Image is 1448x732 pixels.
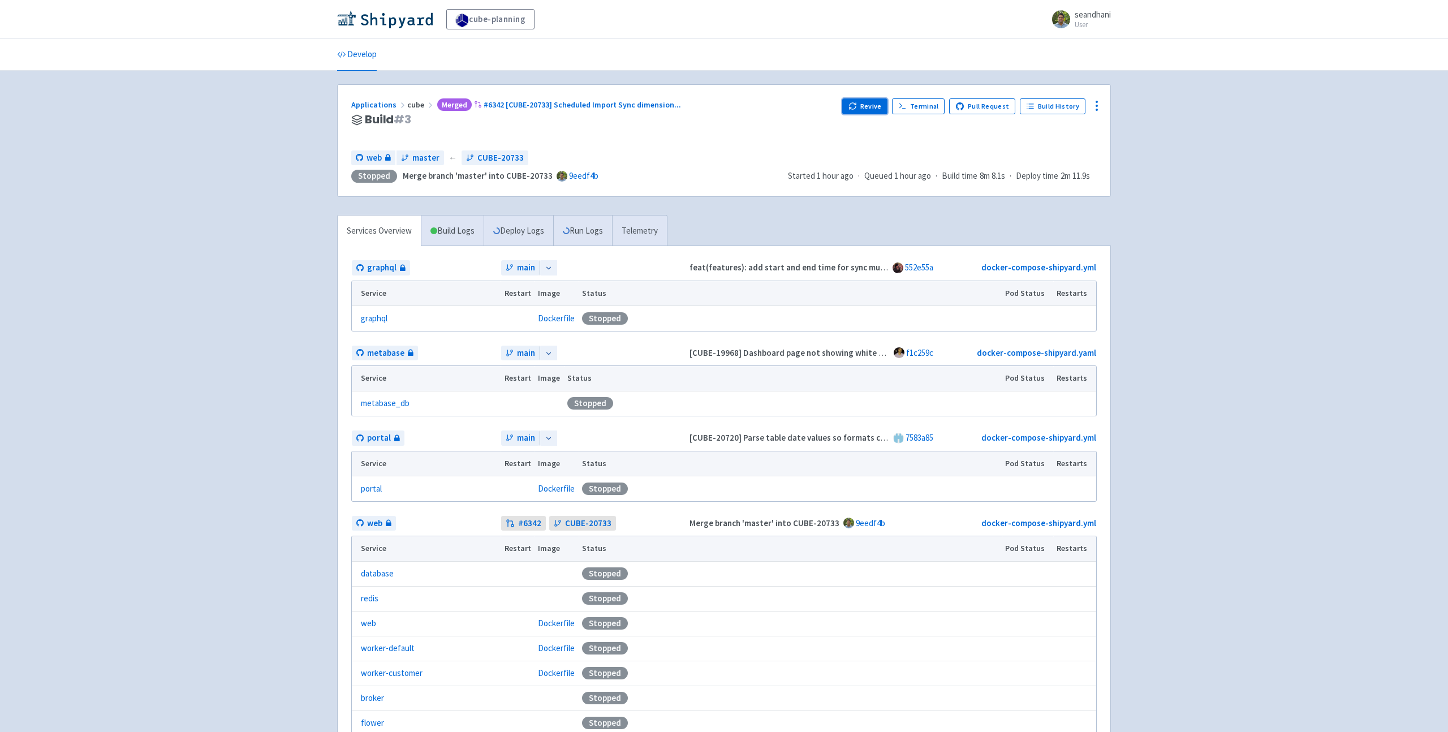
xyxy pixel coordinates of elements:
th: Pod Status [1002,536,1053,561]
span: Started [788,170,854,181]
a: main [501,346,540,361]
th: Image [535,281,579,306]
span: main [517,347,535,360]
div: Stopped [582,483,628,495]
div: · · · [788,170,1097,183]
span: #6342 [CUBE-20733] Scheduled Import Sync dimension ... [484,100,681,110]
a: Dockerfile [538,618,575,628]
span: master [412,152,439,165]
div: Stopped [567,397,613,410]
a: Dockerfile [538,313,575,324]
th: Restart [501,451,535,476]
a: Run Logs [553,216,612,247]
th: Image [535,536,579,561]
div: Stopped [582,617,628,630]
span: ← [449,152,457,165]
a: metabase_db [361,397,410,410]
span: cube [407,100,435,110]
strong: [CUBE-20720] Parse table date values so formats can be applied correctly (#1431) [689,432,996,443]
th: Restart [501,366,535,391]
a: Pull Request [949,98,1015,114]
a: redis [361,592,378,605]
span: 8m 8.1s [980,170,1005,183]
th: Status [579,451,1002,476]
span: web [367,517,382,530]
th: Restarts [1053,536,1096,561]
a: f1c259c [906,347,933,358]
span: web [367,152,382,165]
a: seandhani User [1045,10,1111,28]
span: CUBE-20733 [565,517,611,530]
a: docker-compose-shipyard.yml [981,432,1096,443]
span: # 3 [394,111,411,127]
span: Build time [942,170,977,183]
a: Dockerfile [538,483,575,494]
time: 1 hour ago [894,170,931,181]
div: Stopped [582,592,628,605]
a: docker-compose-shipyard.yml [981,518,1096,528]
a: Dockerfile [538,643,575,653]
a: metabase [352,346,418,361]
a: CUBE-20733 [462,150,528,166]
th: Pod Status [1002,451,1053,476]
th: Service [352,281,501,306]
div: Stopped [582,692,628,704]
a: Build History [1020,98,1085,114]
strong: [CUBE-19968] Dashboard page not showing white background (#83) [689,347,945,358]
span: Build [365,113,411,126]
div: Stopped [582,717,628,729]
a: docker-compose-shipyard.yaml [977,347,1096,358]
a: main [501,260,540,275]
a: CUBE-20733 [549,516,616,531]
span: main [517,432,535,445]
a: portal [361,483,382,496]
span: Merged [437,98,472,111]
a: 9eedf4b [856,518,885,528]
a: #6342 [501,516,546,531]
strong: # 6342 [518,517,541,530]
a: flower [361,717,384,730]
th: Status [579,536,1002,561]
th: Restarts [1053,451,1096,476]
a: main [501,430,540,446]
th: Service [352,366,501,391]
th: Pod Status [1002,281,1053,306]
a: graphql [352,260,410,275]
a: Terminal [892,98,945,114]
div: Stopped [582,312,628,325]
a: portal [352,430,404,446]
span: metabase [367,347,404,360]
a: worker-customer [361,667,423,680]
a: Telemetry [612,216,667,247]
div: Stopped [582,667,628,679]
a: 9eedf4b [569,170,598,181]
span: main [517,261,535,274]
a: Applications [351,100,407,110]
a: graphql [361,312,387,325]
th: Image [535,366,564,391]
time: 1 hour ago [817,170,854,181]
span: 2m 11.9s [1061,170,1090,183]
button: Revive [842,98,887,114]
span: portal [367,432,391,445]
span: Deploy time [1016,170,1058,183]
div: Stopped [582,567,628,580]
img: Shipyard logo [337,10,433,28]
a: Develop [337,39,377,71]
a: Services Overview [338,216,421,247]
a: Deploy Logs [484,216,553,247]
span: graphql [367,261,397,274]
strong: Merge branch 'master' into CUBE-20733 [403,170,553,181]
div: Stopped [351,170,397,183]
a: cube-planning [446,9,535,29]
a: web [361,617,376,630]
th: Restarts [1053,281,1096,306]
a: master [397,150,444,166]
span: CUBE-20733 [477,152,524,165]
div: Stopped [582,642,628,655]
a: Merged#6342 [CUBE-20733] Scheduled Import Sync dimension... [435,100,683,110]
th: Status [579,281,1002,306]
span: Queued [864,170,931,181]
th: Restarts [1053,366,1096,391]
strong: feat(features): add start and end time for sync mutation (#352) [689,262,930,273]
